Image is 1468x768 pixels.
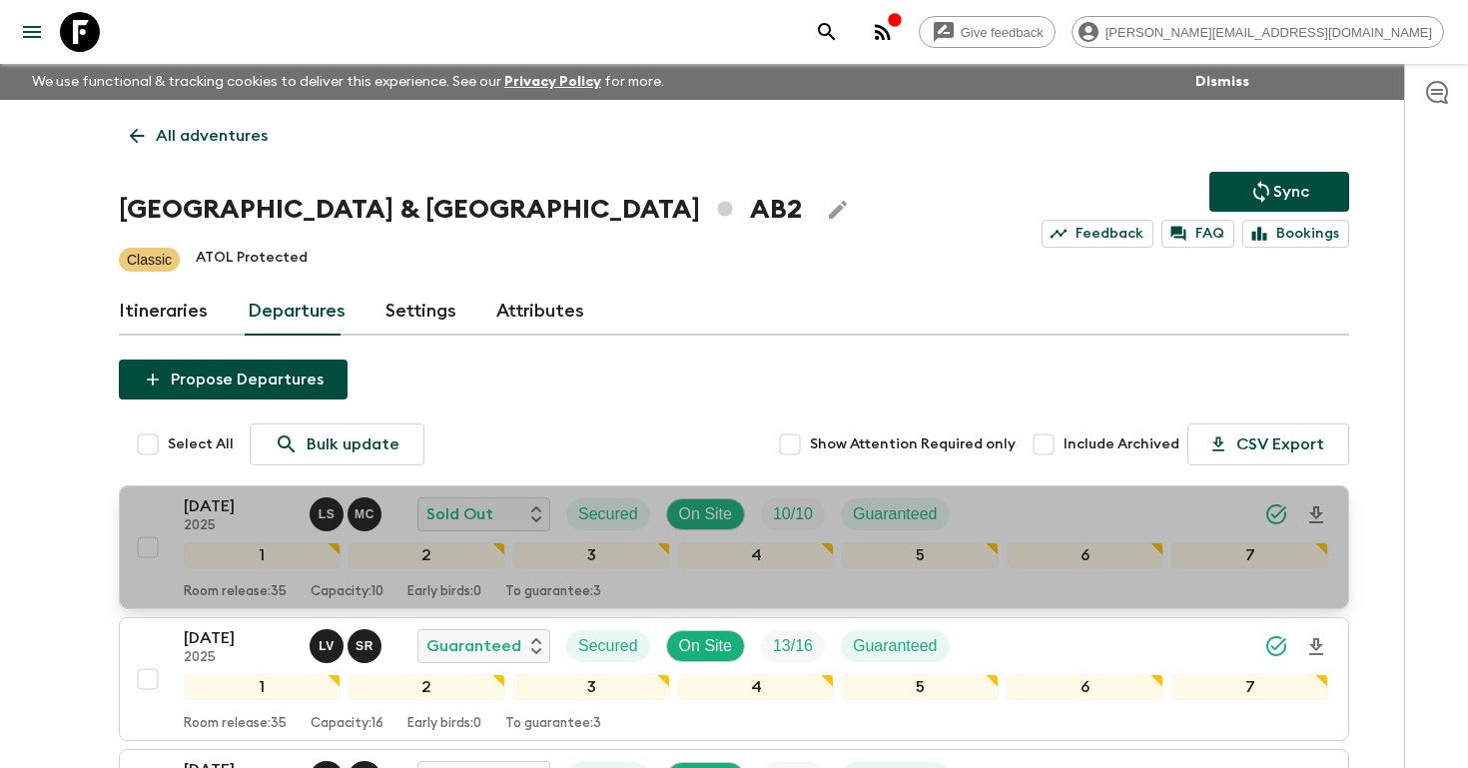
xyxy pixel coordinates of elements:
[1171,674,1328,700] div: 7
[119,360,348,399] button: Propose Departures
[310,497,385,531] button: LSMC
[385,288,456,336] a: Settings
[1264,502,1288,526] svg: Synced Successfully
[184,650,294,666] p: 2025
[566,498,650,530] div: Secured
[1304,635,1328,659] svg: Download Onboarding
[310,635,385,651] span: Lucas Valentim, Sol Rodriguez
[810,434,1016,454] span: Show Attention Required only
[773,634,813,658] p: 13 / 16
[307,432,399,456] p: Bulk update
[842,542,999,568] div: 5
[349,674,505,700] div: 2
[119,116,279,156] a: All adventures
[566,630,650,662] div: Secured
[355,506,374,522] p: M C
[127,250,172,270] p: Classic
[761,630,825,662] div: Trip Fill
[678,674,835,700] div: 4
[1209,172,1349,212] button: Sync adventure departures to the booking engine
[666,630,745,662] div: On Site
[1042,220,1153,248] a: Feedback
[842,674,999,700] div: 5
[184,494,294,518] p: [DATE]
[196,248,308,272] p: ATOL Protected
[678,542,835,568] div: 4
[119,288,208,336] a: Itineraries
[1161,220,1234,248] a: FAQ
[1064,434,1179,454] span: Include Archived
[504,75,601,89] a: Privacy Policy
[1304,503,1328,527] svg: Download Onboarding
[853,634,938,658] p: Guaranteed
[184,716,287,732] p: Room release: 35
[1007,674,1163,700] div: 6
[356,638,373,654] p: S R
[853,502,938,526] p: Guaranteed
[156,124,268,148] p: All adventures
[1007,542,1163,568] div: 6
[24,64,672,100] p: We use functional & tracking cookies to deliver this experience. See our for more.
[773,502,813,526] p: 10 / 10
[349,542,505,568] div: 2
[426,634,521,658] p: Guaranteed
[184,518,294,534] p: 2025
[679,502,732,526] p: On Site
[761,498,825,530] div: Trip Fill
[12,12,52,52] button: menu
[666,498,745,530] div: On Site
[184,542,341,568] div: 1
[119,485,1349,609] button: [DATE]2025Luana Seara, Mariano CenzanoSold OutSecuredOn SiteTrip FillGuaranteed1234567Room releas...
[1095,25,1443,40] span: [PERSON_NAME][EMAIL_ADDRESS][DOMAIN_NAME]
[1242,220,1349,248] a: Bookings
[1273,180,1309,204] p: Sync
[426,502,493,526] p: Sold Out
[319,638,335,654] p: L V
[818,190,858,230] button: Edit Adventure Title
[505,584,601,600] p: To guarantee: 3
[119,190,802,230] h1: [GEOGRAPHIC_DATA] & [GEOGRAPHIC_DATA] AB2
[311,584,383,600] p: Capacity: 10
[311,716,383,732] p: Capacity: 16
[919,16,1056,48] a: Give feedback
[679,634,732,658] p: On Site
[248,288,346,336] a: Departures
[950,25,1055,40] span: Give feedback
[310,503,385,519] span: Luana Seara, Mariano Cenzano
[184,674,341,700] div: 1
[578,502,638,526] p: Secured
[1171,542,1328,568] div: 7
[496,288,584,336] a: Attributes
[1187,423,1349,465] button: CSV Export
[505,716,601,732] p: To guarantee: 3
[119,617,1349,741] button: [DATE]2025Lucas Valentim, Sol RodriguezGuaranteedSecuredOn SiteTrip FillGuaranteed1234567Room rel...
[319,506,336,522] p: L S
[807,12,847,52] button: search adventures
[1072,16,1444,48] div: [PERSON_NAME][EMAIL_ADDRESS][DOMAIN_NAME]
[578,634,638,658] p: Secured
[1264,634,1288,658] svg: Synced Successfully
[184,626,294,650] p: [DATE]
[407,716,481,732] p: Early birds: 0
[168,434,234,454] span: Select All
[407,584,481,600] p: Early birds: 0
[250,423,424,465] a: Bulk update
[310,629,385,663] button: LVSR
[184,584,287,600] p: Room release: 35
[1190,68,1254,96] button: Dismiss
[513,674,670,700] div: 3
[513,542,670,568] div: 3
